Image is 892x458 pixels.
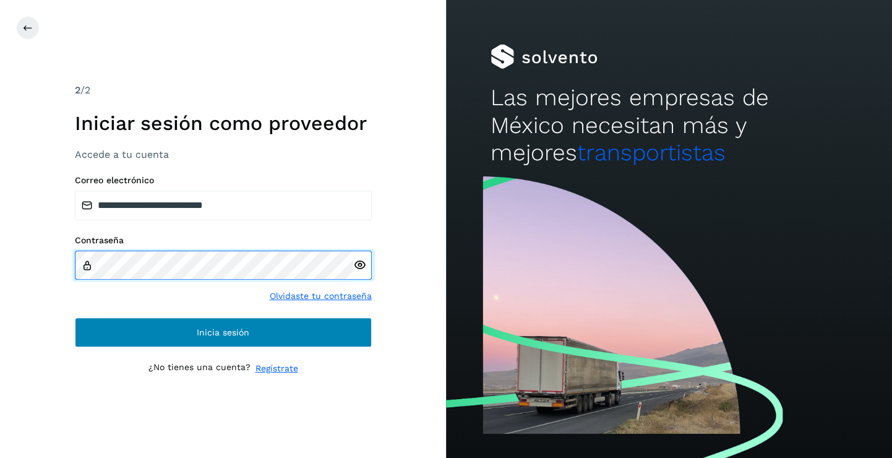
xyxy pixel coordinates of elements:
[197,328,249,337] span: Inicia sesión
[75,84,80,96] span: 2
[255,362,298,375] a: Regístrate
[75,149,372,160] h3: Accede a tu cuenta
[148,362,251,375] p: ¿No tienes una cuenta?
[75,83,372,98] div: /2
[75,111,372,135] h1: Iniciar sesión como proveedor
[491,84,847,166] h2: Las mejores empresas de México necesitan más y mejores
[75,175,372,186] label: Correo electrónico
[270,290,372,303] a: Olvidaste tu contraseña
[75,318,372,347] button: Inicia sesión
[577,139,726,166] span: transportistas
[75,235,372,246] label: Contraseña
